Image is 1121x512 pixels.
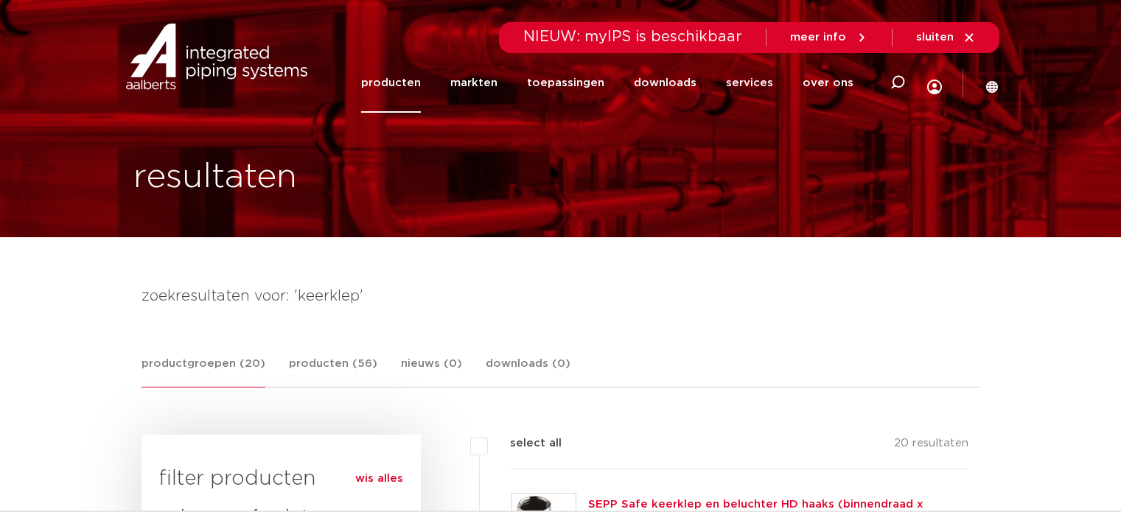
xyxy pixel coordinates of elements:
span: meer info [790,32,846,43]
nav: Menu [361,53,853,113]
a: producten [361,53,421,113]
span: sluiten [916,32,954,43]
p: 20 resultaten [894,435,968,457]
a: services [726,53,773,113]
div: my IPS [927,49,942,117]
a: downloads [634,53,696,113]
a: toepassingen [527,53,604,113]
a: sluiten [916,31,976,44]
a: downloads (0) [486,355,570,387]
a: meer info [790,31,868,44]
label: select all [488,435,562,452]
a: productgroepen (20) [142,355,265,387]
a: nieuws (0) [401,355,462,387]
span: NIEUW: myIPS is beschikbaar [523,29,742,44]
h3: filter producten [159,464,403,494]
a: wis alles [355,470,403,488]
a: markten [450,53,497,113]
h1: resultaten [133,154,297,201]
a: over ons [803,53,853,113]
h4: zoekresultaten voor: 'keerklep' [142,284,980,308]
a: producten (56) [289,355,377,387]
